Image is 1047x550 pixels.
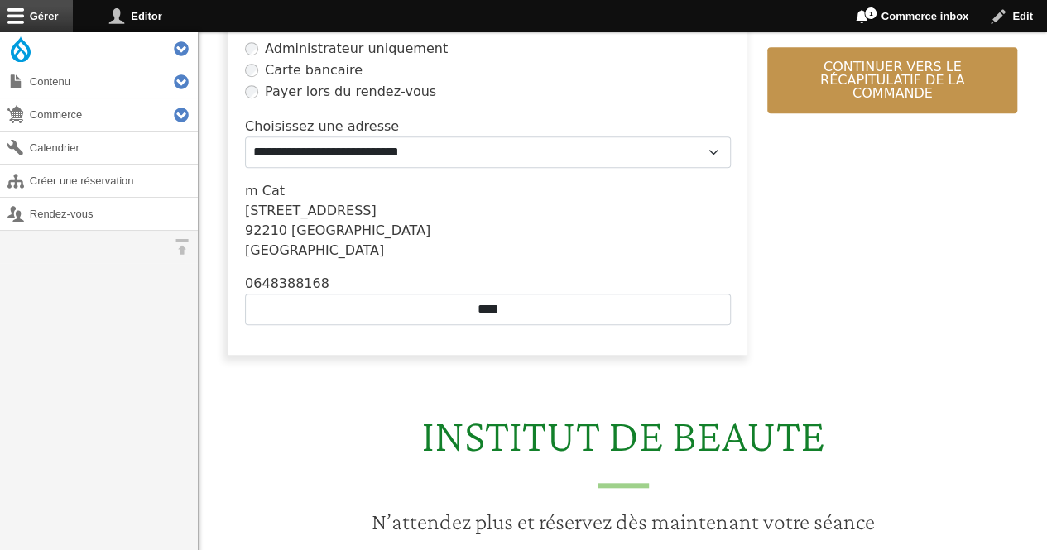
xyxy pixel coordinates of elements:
h3: N’attendez plus et réservez dès maintenant votre séance [209,508,1037,536]
span: m [245,183,258,198]
span: 92210 [245,222,287,238]
label: Payer lors du rendez-vous [265,82,436,102]
span: [GEOGRAPHIC_DATA] [291,222,430,238]
label: Choisissez une adresse [245,117,399,136]
span: [GEOGRAPHIC_DATA] [245,242,384,258]
label: Carte bancaire [265,60,363,80]
span: Cat [262,183,285,198]
span: 1 [864,7,877,20]
label: Administrateur uniquement [265,39,448,59]
div: 0648388168 [245,274,731,294]
button: Continuer vers le récapitulatif de la commande [767,47,1017,113]
button: Orientation horizontale [166,231,198,263]
span: [STREET_ADDRESS] [245,203,377,218]
h2: INSTITUT DE BEAUTE [209,408,1037,488]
